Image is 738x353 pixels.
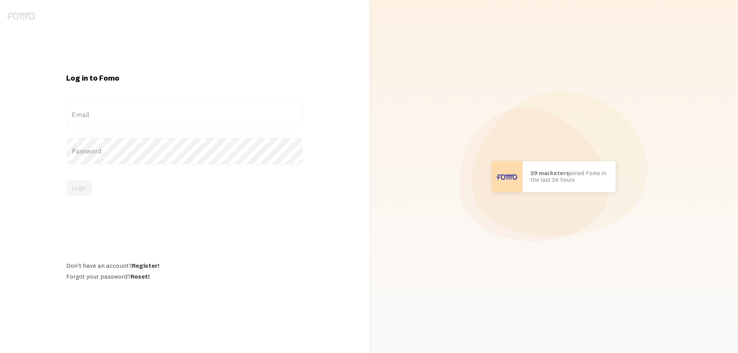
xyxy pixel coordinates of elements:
label: Password [66,138,303,165]
h1: Log in to Fomo [66,73,303,83]
img: User avatar [492,161,523,192]
p: joined Fomo in the last 24 hours [530,170,608,183]
a: Register! [132,262,159,269]
b: 29 marketers [530,169,569,177]
img: fomo-logo-gray-b99e0e8ada9f9040e2984d0d95b3b12da0074ffd48d1e5cb62ac37fc77b0b268.svg [7,12,35,20]
label: Email [66,101,303,128]
a: Reset! [131,272,150,280]
div: Don't have an account? [66,262,303,269]
div: Forgot your password? [66,272,303,280]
